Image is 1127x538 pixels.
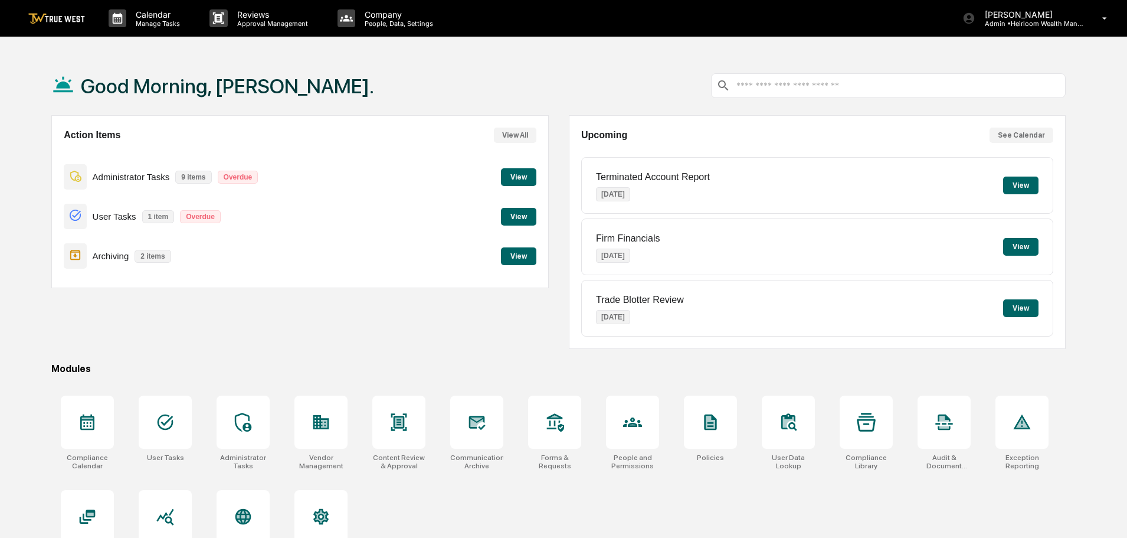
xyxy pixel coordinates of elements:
div: Communications Archive [450,454,503,470]
p: Manage Tasks [126,19,186,28]
p: 9 items [175,171,211,184]
div: People and Permissions [606,454,659,470]
div: Administrator Tasks [217,454,270,470]
p: Admin • Heirloom Wealth Management [975,19,1085,28]
p: Calendar [126,9,186,19]
p: Overdue [180,210,221,223]
p: People, Data, Settings [355,19,439,28]
h1: Good Morning, [PERSON_NAME]. [81,74,374,98]
div: Compliance Calendar [61,454,114,470]
button: View [1003,177,1038,194]
p: [DATE] [596,187,630,201]
img: logo [28,13,85,24]
p: Trade Blotter Review [596,295,684,305]
div: Modules [51,363,1066,374]
p: Firm Financials [596,233,660,244]
div: Audit & Document Logs [918,454,971,470]
div: Compliance Library [840,454,893,470]
p: [DATE] [596,310,630,324]
p: Company [355,9,439,19]
p: Approval Management [228,19,314,28]
div: User Tasks [147,454,184,462]
p: 1 item [142,210,175,223]
div: Exception Reporting [995,454,1049,470]
iframe: Open customer support [1089,499,1121,531]
p: Archiving [93,251,129,261]
div: Forms & Requests [528,454,581,470]
div: Content Review & Approval [372,454,425,470]
button: View [501,168,536,186]
h2: Upcoming [581,130,627,141]
p: [DATE] [596,249,630,263]
a: View [501,250,536,261]
p: Overdue [218,171,258,184]
button: View [501,247,536,265]
button: View [1003,238,1038,256]
button: View All [494,128,536,143]
p: Terminated Account Report [596,172,710,182]
a: View [501,210,536,221]
p: User Tasks [93,211,136,221]
button: View [501,208,536,226]
div: Policies [697,454,724,462]
p: 2 items [135,250,171,263]
p: Administrator Tasks [93,172,170,182]
h2: Action Items [64,130,120,141]
div: User Data Lookup [762,454,815,470]
button: View [1003,299,1038,317]
div: Vendor Management [294,454,348,470]
button: See Calendar [990,128,1053,143]
p: Reviews [228,9,314,19]
p: [PERSON_NAME] [975,9,1085,19]
a: View [501,171,536,182]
